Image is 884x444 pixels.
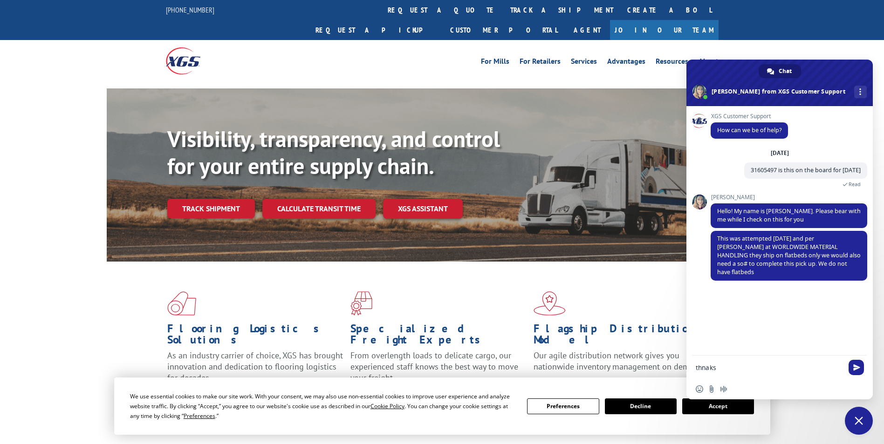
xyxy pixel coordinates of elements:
[682,398,754,414] button: Accept
[605,398,677,414] button: Decline
[845,407,873,435] div: Close chat
[370,402,404,410] span: Cookie Policy
[771,150,789,156] div: [DATE]
[717,235,861,276] span: This was attempted [DATE] and per [PERSON_NAME] at WORLDWIDE MATERIAL HANDLING they ship on flatb...
[350,291,372,316] img: xgs-icon-focused-on-flooring-red
[534,323,710,350] h1: Flagship Distribution Model
[571,58,597,68] a: Services
[849,181,861,188] span: Read
[849,360,864,375] span: Send
[696,385,703,393] span: Insert an emoji
[534,350,705,372] span: Our agile distribution network gives you nationwide inventory management on demand.
[262,199,376,219] a: Calculate transit time
[610,20,719,40] a: Join Our Team
[717,207,861,223] span: Hello! My name is [PERSON_NAME]. Please bear with me while I check on this for you
[711,194,867,201] span: [PERSON_NAME]
[527,398,599,414] button: Preferences
[699,58,719,68] a: About
[607,58,645,68] a: Advantages
[759,64,801,78] div: Chat
[167,199,255,218] a: Track shipment
[130,391,516,421] div: We use essential cookies to make our site work. With your consent, we may also use non-essential ...
[308,20,443,40] a: Request a pickup
[167,350,343,383] span: As an industry carrier of choice, XGS has brought innovation and dedication to flooring logistics...
[779,64,792,78] span: Chat
[696,363,843,372] textarea: Compose your message...
[520,58,561,68] a: For Retailers
[534,291,566,316] img: xgs-icon-flagship-distribution-model-red
[711,113,788,120] span: XGS Customer Support
[720,385,727,393] span: Audio message
[443,20,564,40] a: Customer Portal
[167,291,196,316] img: xgs-icon-total-supply-chain-intelligence-red
[184,412,215,420] span: Preferences
[167,323,343,350] h1: Flooring Logistics Solutions
[166,5,214,14] a: [PHONE_NUMBER]
[350,350,527,391] p: From overlength loads to delicate cargo, our experienced staff knows the best way to move your fr...
[383,199,463,219] a: XGS ASSISTANT
[656,58,688,68] a: Resources
[114,377,770,435] div: Cookie Consent Prompt
[854,86,867,98] div: More channels
[717,126,781,134] span: How can we be of help?
[481,58,509,68] a: For Mills
[751,166,861,174] span: 31605497 is this on the board for [DATE]
[350,323,527,350] h1: Specialized Freight Experts
[167,124,500,180] b: Visibility, transparency, and control for your entire supply chain.
[564,20,610,40] a: Agent
[708,385,715,393] span: Send a file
